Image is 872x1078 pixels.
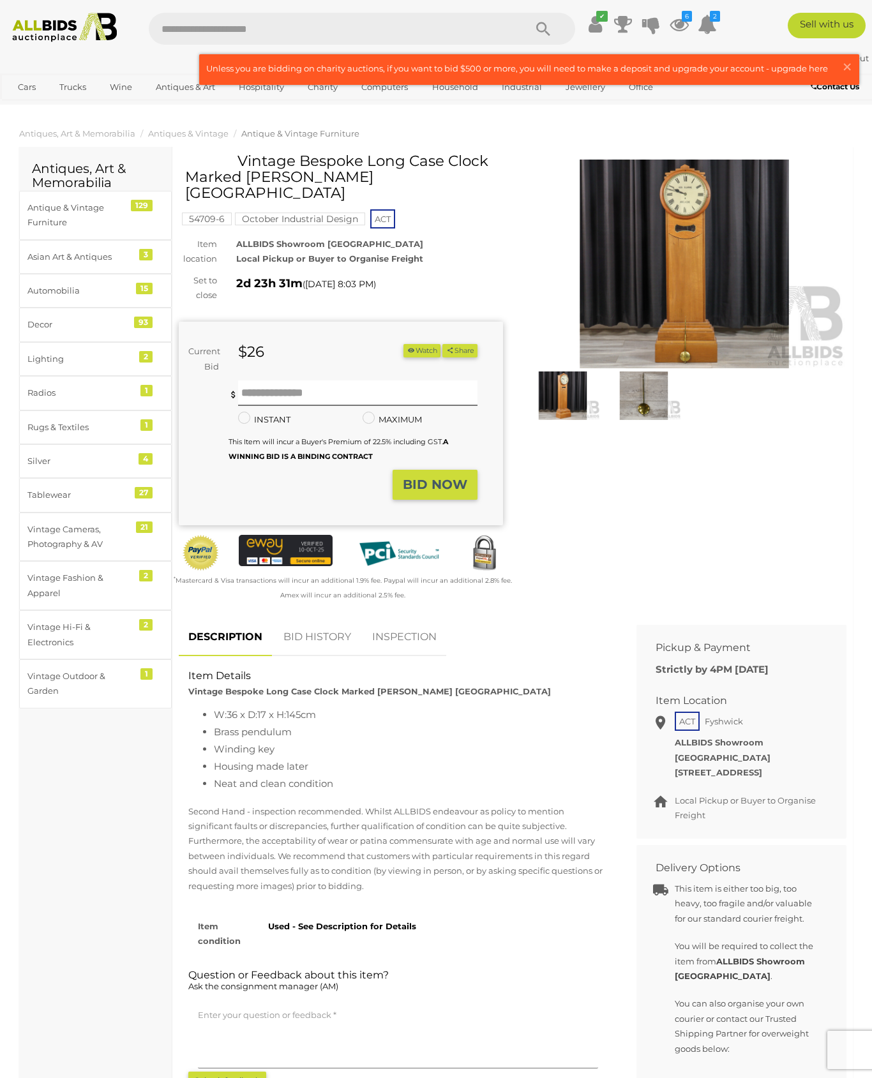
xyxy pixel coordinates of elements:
[525,371,600,419] img: Vintage Bespoke Long Case Clock Marked Geo Clarke Adelaide
[238,343,264,361] strong: $26
[19,410,172,444] a: Rugs & Textiles 1
[27,454,133,468] div: Silver
[147,77,223,98] a: Antiques & Art
[179,344,229,374] div: Current Bid
[557,77,613,98] a: Jewellery
[10,77,44,98] a: Cars
[140,668,153,680] div: 1
[139,453,153,465] div: 4
[596,11,608,22] i: ✔
[32,161,159,190] h2: Antiques, Art & Memorabilia
[299,77,346,98] a: Charity
[788,13,866,38] a: Sell with us
[670,13,689,36] a: 6
[140,419,153,431] div: 1
[353,77,416,98] a: Computers
[19,444,172,478] a: Silver 4
[188,969,608,995] h2: Question or Feedback about this item?
[656,862,808,874] h2: Delivery Options
[465,535,503,573] img: Secured by Rapid SSL
[229,437,448,461] small: This Item will incur a Buyer's Premium of 22.5% including GST.
[675,956,805,981] b: ALLBIDS Showroom [GEOGRAPHIC_DATA]
[710,11,720,22] i: 2
[169,273,227,303] div: Set to close
[51,77,94,98] a: Trucks
[6,13,123,42] img: Allbids.com.au
[27,488,133,502] div: Tablewear
[403,344,440,357] li: Watch this item
[19,191,172,240] a: Antique & Vintage Furniture 129
[743,53,825,63] strong: [PERSON_NAME]
[235,213,365,225] mark: October Industrial Design
[214,723,608,740] li: Brass pendulum
[188,670,608,682] h2: Item Details
[19,376,172,410] a: Radios 1
[188,686,551,696] strong: Vintage Bespoke Long Case Clock Marked [PERSON_NAME] [GEOGRAPHIC_DATA]
[214,758,608,775] li: Housing made later
[493,77,550,98] a: Industrial
[27,250,133,264] div: Asian Art & Antiques
[370,209,395,228] span: ACT
[169,237,227,267] div: Item location
[393,470,477,500] button: BID NOW
[511,13,575,45] button: Search
[134,317,153,328] div: 93
[675,881,818,926] p: This item is either too big, too heavy, too fragile and/or valuable for our standard courier frei...
[174,576,512,599] small: Mastercard & Visa transactions will incur an additional 1.9% fee. Paypal will incur an additional...
[305,278,373,290] span: [DATE] 8:03 PM
[743,53,827,63] a: [PERSON_NAME]
[139,570,153,581] div: 2
[19,240,172,274] a: Asian Art & Antiques 3
[135,487,153,498] div: 27
[19,342,172,376] a: Lighting 2
[675,939,818,984] p: You will be required to collect the item from .
[59,98,167,119] a: [GEOGRAPHIC_DATA]
[10,98,52,119] a: Sports
[811,82,859,91] b: Contact Us
[229,437,448,461] b: A WINNING BID IS A BINDING CONTRACT
[403,477,467,492] strong: BID NOW
[656,663,769,675] b: Strictly by 4PM [DATE]
[19,308,172,341] a: Decor 93
[239,535,333,566] img: eWAY Payment Gateway
[675,767,762,777] strong: [STREET_ADDRESS]
[656,695,808,707] h2: Item Location
[27,200,133,230] div: Antique & Vintage Furniture
[274,618,361,656] a: BID HISTORY
[522,160,846,368] img: Vintage Bespoke Long Case Clock Marked Geo Clarke Adelaide
[832,53,869,63] a: Sign Out
[139,249,153,260] div: 3
[188,981,338,991] span: Ask the consignment manager (AM)
[236,239,423,249] strong: ALLBIDS Showroom [GEOGRAPHIC_DATA]
[682,11,692,22] i: 6
[363,412,422,427] label: MAXIMUM
[352,535,446,573] img: PCI DSS compliant
[27,317,133,332] div: Decor
[230,77,292,98] a: Hospitality
[236,253,423,264] strong: Local Pickup or Buyer to Organise Freight
[841,54,853,79] span: ×
[236,276,303,290] strong: 2d 23h 31m
[182,214,232,224] a: 54709-6
[198,921,241,946] strong: Item condition
[268,921,416,931] strong: Used - See Description for Details
[214,775,608,792] li: Neat and clean condition
[101,77,140,98] a: Wine
[182,535,220,571] img: Official PayPal Seal
[442,344,477,357] button: Share
[241,128,359,138] a: Antique & Vintage Furniture
[19,561,172,610] a: Vintage Fashion & Apparel 2
[136,521,153,533] div: 21
[811,80,862,94] a: Contact Us
[19,659,172,708] a: Vintage Outdoor & Garden 1
[148,128,229,138] a: Antiques & Vintage
[131,200,153,211] div: 129
[139,619,153,631] div: 2
[403,344,440,357] button: Watch
[185,153,500,202] h1: Vintage Bespoke Long Case Clock Marked [PERSON_NAME] [GEOGRAPHIC_DATA]
[675,795,816,820] span: Local Pickup or Buyer to Organise Freight
[620,77,661,98] a: Office
[235,214,365,224] a: October Industrial Design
